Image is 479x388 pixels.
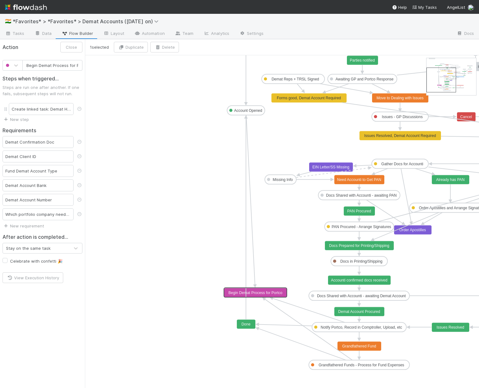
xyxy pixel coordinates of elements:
text: Awaiting GP and Portco Response [336,77,394,81]
span: *Favorites* > *Favorites* > Demat Accounts ([DATE] on) [13,18,162,25]
text: Move to Dealing with Issues [376,96,423,100]
a: New step [3,117,29,122]
text: Issues Resolved [437,325,464,330]
text: PAN Procured - Arrange Signatures [331,225,391,229]
button: Duplicate [114,42,148,52]
text: Account Opened [234,108,262,113]
a: Layout [98,29,129,39]
h2: Requirements [3,128,82,134]
div: Create linked task: Demat Holdings Tasks [9,103,74,115]
div: Demat Client ID [3,150,74,162]
span: 1 selected [90,44,109,50]
a: Automation [129,29,170,39]
text: Order Apostilles [399,228,426,232]
text: EIN Letter/SS Missing [312,165,349,169]
a: Docs [452,29,479,39]
h2: After action is completed... [3,234,68,240]
span: Tasks [5,30,25,36]
span: My Tasks [412,5,437,10]
a: Settings [234,29,269,39]
img: avatar_5bf5c33b-3139-4939-a495-cbf9fc6ebf7e.png [468,4,474,11]
a: Flow Builder [57,29,98,39]
a: Analytics [198,29,234,39]
p: Steps are run one after another. If one fails, subsequent steps will not run. [3,84,82,97]
text: Already has PAN [436,178,465,182]
div: Demat Account Bank [3,179,74,191]
div: Which portfolio company needs us to begin the dematerialization process? [3,208,74,220]
text: Grandfathered Funds - Process for Fund Expenses [319,363,404,367]
text: Issues Resolved, Demat Account Required [364,134,436,138]
a: Data [30,29,57,39]
text: Issues - GP Discussions [382,115,423,119]
span: Flow Builder [62,30,93,36]
label: Celebrate with confetti 🎉 [10,257,63,265]
text: Parties notified [350,58,375,63]
a: Team [170,29,198,39]
button: Delete [150,42,179,52]
div: Demat Account Number [3,194,74,206]
img: logo-inverted-e16ddd16eac7371096b0.svg [5,2,47,13]
text: Need Accounti to Get PAN [337,178,382,182]
text: Demat Account Procured [338,309,380,314]
text: Grandfathered Fund [342,344,376,348]
text: Docs Shared with Accounti - awaiting Demat Account [317,294,406,298]
a: New requirement [3,223,44,228]
text: Forms good, Demat Account Required [277,96,341,100]
text: Accounti confirmed docs received [331,278,387,282]
text: PAN Procured [347,209,371,213]
text: Docs Prepared for Printing/Shipping [329,243,389,248]
text: Notify Portco, Record in Comptroller, Upload, etc [321,325,402,330]
div: Fund Demat Account Type [3,165,74,177]
text: Missing Info [273,178,293,182]
span: 🇮🇳 [5,19,11,24]
text: Done [242,322,251,326]
text: Cancel [460,115,472,119]
text: Demat Reps + TRSL Signed [271,77,319,81]
text: Docs Shared with Accounti - awaiting PAN [326,193,397,198]
a: My Tasks [412,4,437,10]
button: View Execution History [3,272,63,283]
div: Help [392,4,407,10]
text: Gather Docs for Accounti [381,162,423,166]
span: AngelList [447,5,465,10]
div: Stay on the same task [6,245,51,251]
div: Demat Confirmation Doc [3,136,74,148]
text: Docs in Printing/Shipping [340,259,382,264]
span: Action [3,43,18,51]
button: Close [60,42,82,52]
h2: Steps when triggered... [3,76,82,82]
text: Begin Demat Process for Portco [228,291,282,295]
